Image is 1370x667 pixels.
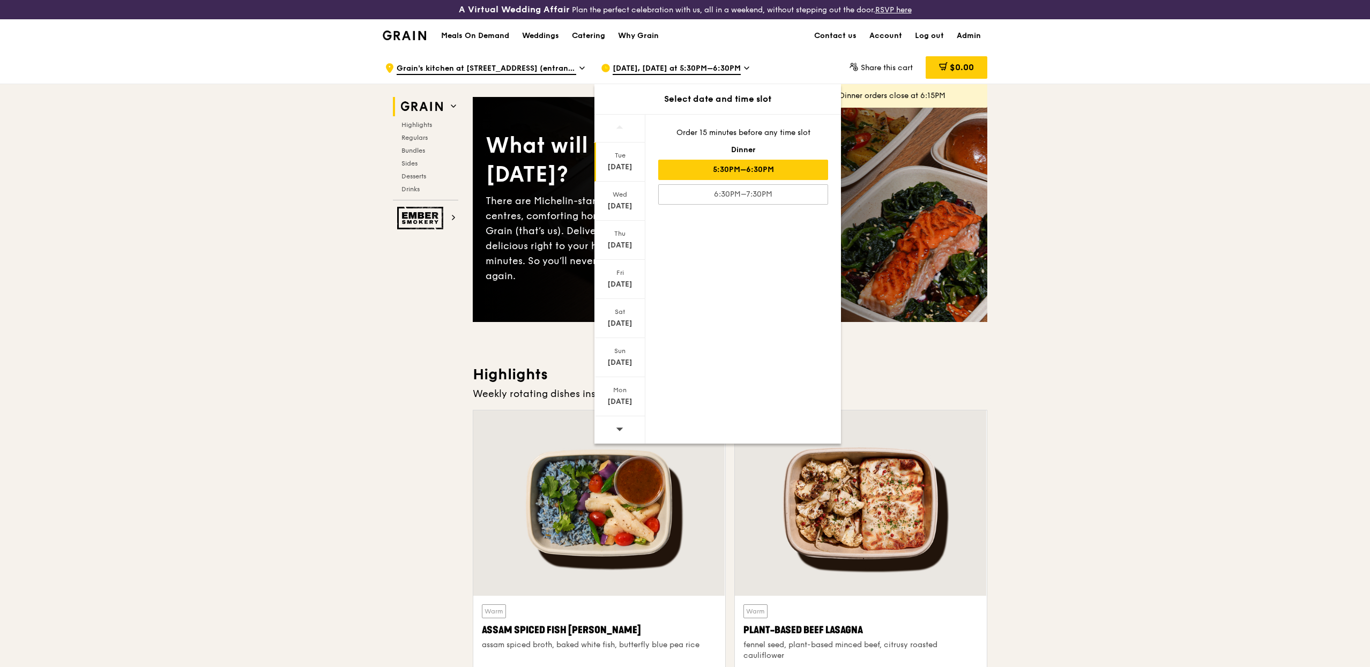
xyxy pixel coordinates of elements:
span: Sides [401,160,418,167]
span: Highlights [401,121,432,129]
div: Why Grain [618,20,659,52]
div: [DATE] [596,240,644,251]
div: [DATE] [596,279,644,290]
div: There are Michelin-star restaurants, hawker centres, comforting home-cooked classics… and Grain (... [486,193,730,283]
div: [DATE] [596,201,644,212]
div: Plant-Based Beef Lasagna [743,623,978,638]
div: 5:30PM–6:30PM [658,160,828,180]
div: Assam Spiced Fish [PERSON_NAME] [482,623,717,638]
div: Tue [596,151,644,160]
div: assam spiced broth, baked white fish, butterfly blue pea rice [482,640,717,650]
div: What will you eat [DATE]? [486,131,730,189]
div: Dinner [658,145,828,155]
div: Thu [596,229,644,238]
span: Share this cart [861,63,913,72]
span: Bundles [401,147,425,154]
div: Mon [596,386,644,394]
span: Regulars [401,134,428,141]
a: Catering [565,20,612,52]
a: Account [863,20,909,52]
a: Weddings [516,20,565,52]
div: [DATE] [596,162,644,173]
a: Contact us [808,20,863,52]
img: Grain [383,31,426,40]
span: $0.00 [950,62,974,72]
h3: Highlights [473,365,987,384]
div: [DATE] [596,318,644,329]
h1: Meals On Demand [441,31,509,41]
div: Select date and time slot [594,93,841,106]
span: [DATE], [DATE] at 5:30PM–6:30PM [613,63,741,75]
img: Ember Smokery web logo [397,207,446,229]
div: fennel seed, plant-based minced beef, citrusy roasted cauliflower [743,640,978,661]
div: Sun [596,347,644,355]
div: Sat [596,308,644,316]
span: Grain's kitchen at [STREET_ADDRESS] (entrance along [PERSON_NAME][GEOGRAPHIC_DATA]) [397,63,576,75]
a: Why Grain [612,20,665,52]
div: Weekly rotating dishes inspired by flavours from around the world. [473,386,987,401]
div: Warm [743,604,768,618]
span: Drinks [401,185,420,193]
div: Order 15 minutes before any time slot [658,128,828,138]
span: Desserts [401,173,426,180]
div: Catering [572,20,605,52]
a: Admin [950,20,987,52]
div: [DATE] [596,396,644,407]
div: Plan the perfect celebration with us, all in a weekend, without stepping out the door. [376,4,994,15]
img: Grain web logo [397,97,446,116]
div: Wed [596,190,644,199]
div: 6:30PM–7:30PM [658,184,828,205]
div: Fri [596,268,644,277]
a: RSVP here [875,5,912,14]
div: Weddings [522,20,559,52]
a: GrainGrain [383,19,426,51]
h3: A Virtual Wedding Affair [459,4,570,15]
div: Warm [482,604,506,618]
div: Dinner orders close at 6:15PM [839,91,979,101]
div: [DATE] [596,357,644,368]
a: Log out [909,20,950,52]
